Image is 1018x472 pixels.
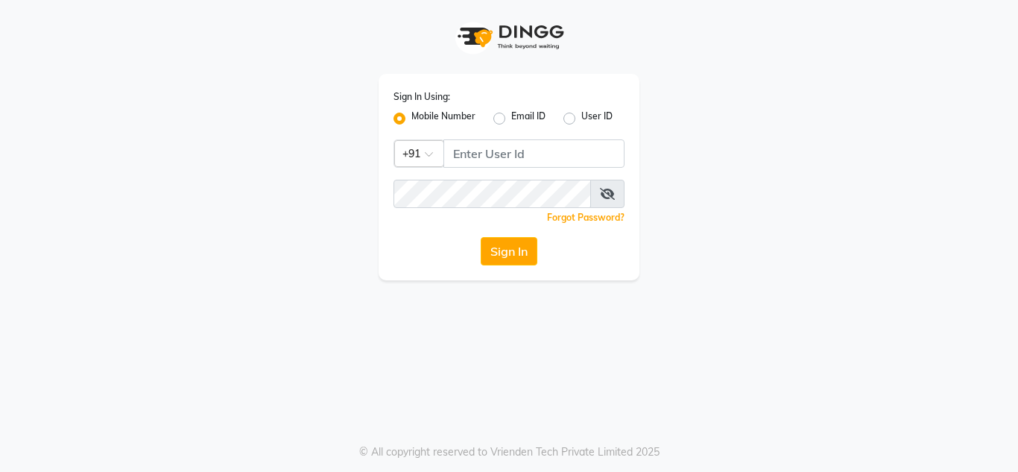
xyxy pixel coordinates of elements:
input: Username [393,180,591,208]
input: Username [443,139,625,168]
label: Sign In Using: [393,90,450,104]
label: User ID [581,110,613,128]
a: Forgot Password? [547,212,625,223]
button: Sign In [481,237,537,265]
img: logo1.svg [449,15,569,59]
label: Mobile Number [411,110,475,128]
label: Email ID [511,110,546,128]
